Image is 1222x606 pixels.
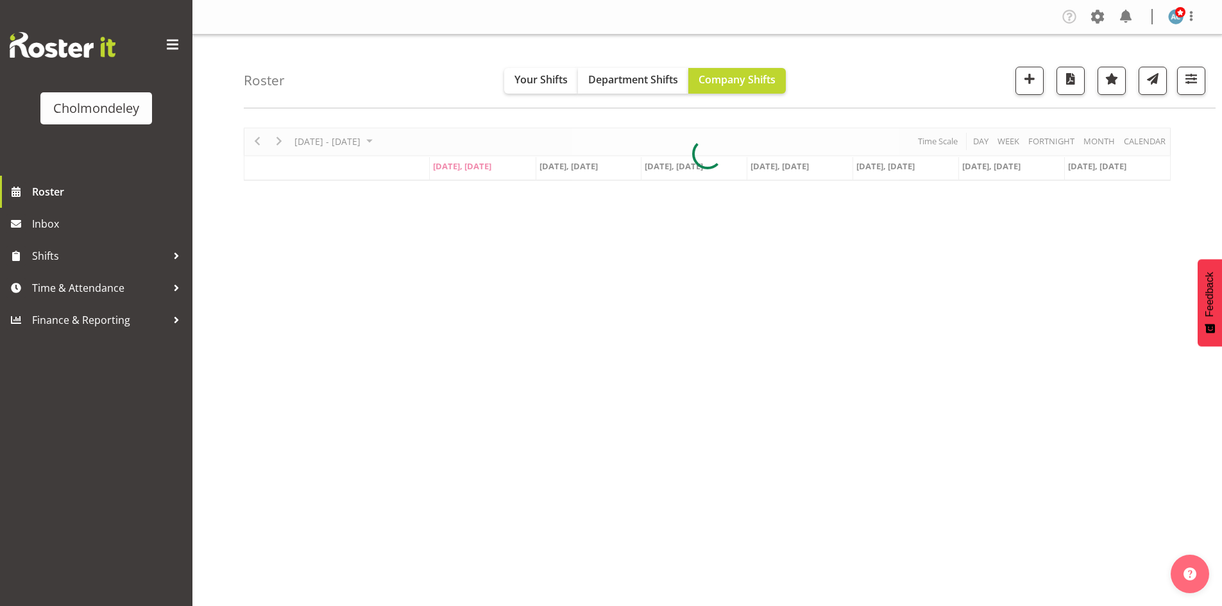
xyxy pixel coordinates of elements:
[10,32,115,58] img: Rosterit website logo
[1198,259,1222,346] button: Feedback - Show survey
[53,99,139,118] div: Cholmondeley
[32,182,186,201] span: Roster
[1204,272,1216,317] span: Feedback
[1177,67,1205,95] button: Filter Shifts
[1184,568,1196,580] img: help-xxl-2.png
[32,278,167,298] span: Time & Attendance
[1098,67,1126,95] button: Highlight an important date within the roster.
[699,72,776,87] span: Company Shifts
[1057,67,1085,95] button: Download a PDF of the roster according to the set date range.
[588,72,678,87] span: Department Shifts
[32,246,167,265] span: Shifts
[244,73,285,88] h4: Roster
[1168,9,1184,24] img: additional-cycp-required1509.jpg
[1015,67,1044,95] button: Add a new shift
[1139,67,1167,95] button: Send a list of all shifts for the selected filtered period to all rostered employees.
[32,310,167,330] span: Finance & Reporting
[514,72,568,87] span: Your Shifts
[32,214,186,233] span: Inbox
[688,68,786,94] button: Company Shifts
[578,68,688,94] button: Department Shifts
[504,68,578,94] button: Your Shifts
